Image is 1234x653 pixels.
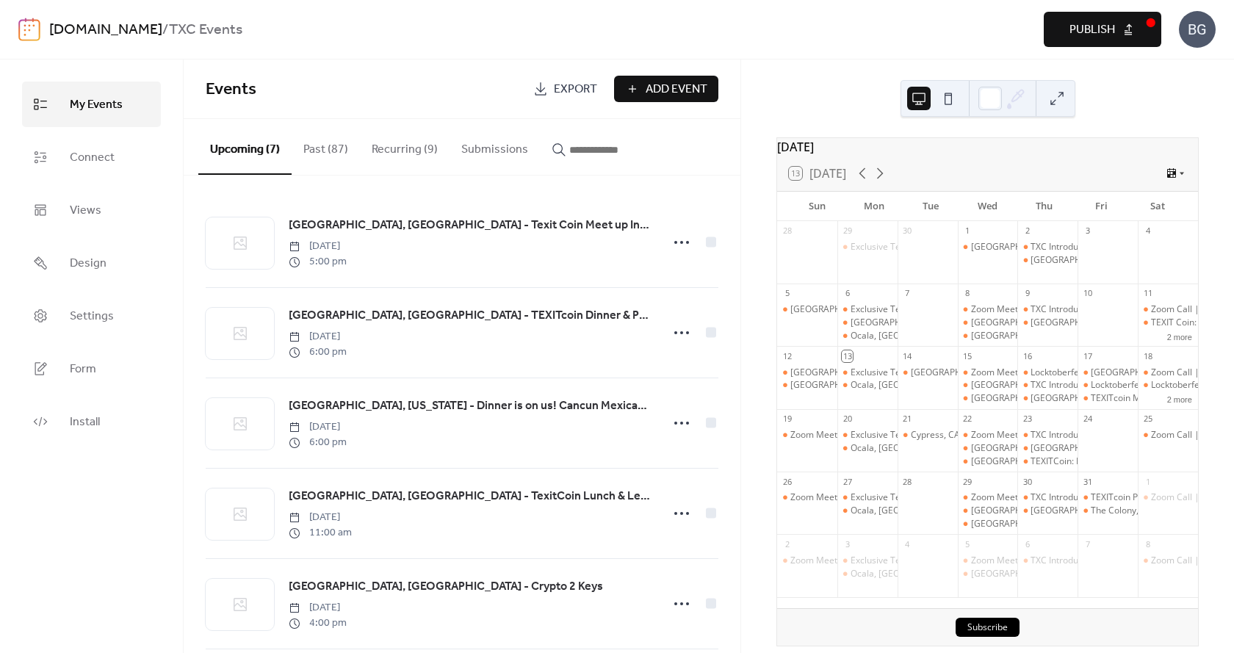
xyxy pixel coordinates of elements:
div: 3 [842,538,853,549]
div: 1 [962,226,973,237]
button: Subscribe [956,618,1020,637]
span: [DATE] [289,239,347,254]
div: TXC Introduction and Update! [1017,429,1078,441]
a: Design [22,240,161,286]
div: [GEOGRAPHIC_DATA], [GEOGRAPHIC_DATA] - TexitCoin Meeting @ [GEOGRAPHIC_DATA] [790,303,1155,316]
span: [GEOGRAPHIC_DATA], [US_STATE] - Dinner is on us! Cancun Mexican Bar & Grill [289,397,652,415]
div: Mon [845,192,902,221]
div: Zoom Meeting - How To Profit From Crypto Mining [971,429,1176,441]
div: 18 [1142,350,1153,361]
div: Exclusive Texit Coin Zoom ALL Miners & Guests Welcome! [851,241,1086,253]
span: Install [70,411,100,434]
div: Ocala, FL- TEXITcoin Monday Meet-up & Dinner on Us! [837,505,898,517]
span: Settings [70,305,114,328]
div: Zoom Call | The Breakfast Club Coffee & Crypto - Texitcoin Overview [1138,555,1198,567]
b: TXC Events [169,16,242,44]
div: Zoom Meeting - Texit Miner Quick Start [790,555,950,567]
span: [DATE] [289,419,347,435]
button: Recurring (9) [360,119,450,173]
div: Wed [959,192,1016,221]
div: Exclusive Texit Coin Zoom ALL Miners & Guests Welcome! [851,555,1086,567]
div: Zoom Call | The Breakfast Club Coffee & Crypto - Texitcoin Overview [1138,303,1198,316]
img: logo [18,18,40,41]
a: Add Event [614,76,718,102]
div: 2 [1022,226,1033,237]
button: Upcoming (7) [198,119,292,175]
div: 11 [1142,288,1153,299]
div: 30 [1022,476,1033,487]
div: 24 [1082,414,1093,425]
div: Ocala, FL- TEXITcoin Monday Meet-up & Dinner on Us! [837,330,898,342]
span: Events [206,73,256,106]
div: Orlando, FL - TEXITcoin Team Meet-up [1017,505,1078,517]
div: TEXITcoin Presents: Trick or TXC - A Blockchain Halloween Bash [1078,491,1138,504]
div: 4 [1142,226,1153,237]
div: Exclusive Texit Coin Zoom ALL Miners & Guests Welcome! [837,555,898,567]
span: Form [70,358,96,381]
div: [GEOGRAPHIC_DATA], [GEOGRAPHIC_DATA]- TEXIT COIN Dinner/Presentation [851,317,1169,329]
a: [GEOGRAPHIC_DATA], [GEOGRAPHIC_DATA] - Texit Coin Meet up Informational Dinner [289,216,652,235]
div: Ocala, FL- TEXITcoin Monday Meet-up & Dinner on Us! [837,568,898,580]
div: Zoom Meeting - How To Profit From Crypto Mining [958,555,1018,567]
div: Orlando, FL - TexitCoin Team Meetup at Orlando Ice Den [958,392,1018,405]
div: [GEOGRAPHIC_DATA], [GEOGRAPHIC_DATA] - Texit Coin Meet up Informational Dinner [790,367,1144,379]
div: Mansfield, TX- TXC Informational Meeting [958,442,1018,455]
a: Settings [22,293,161,339]
div: 6 [842,288,853,299]
span: Add Event [646,81,707,98]
div: 21 [902,414,913,425]
div: Fri [1072,192,1129,221]
div: Sun [789,192,845,221]
a: Form [22,346,161,392]
a: Views [22,187,161,233]
div: Sat [1130,192,1186,221]
a: [GEOGRAPHIC_DATA], [GEOGRAPHIC_DATA] - TEXITcoin Dinner & Presentation at [GEOGRAPHIC_DATA] [289,306,652,325]
div: TXC Introduction and Update! [1017,491,1078,504]
div: Mansfield, TX - TexitCoin Lunch & Learn at El Primos [1078,367,1138,379]
div: 5 [962,538,973,549]
span: Export [554,81,597,98]
div: Arlington, TX- TEXIT COIN Dinner/Presentation [837,317,898,329]
span: 6:00 pm [289,344,347,360]
div: The Colony, TX - TEXITcoin Presents: Trick or TXC - A Blockchain Halloween Bash [1078,505,1138,517]
div: Ocala, [GEOGRAPHIC_DATA]- TEXITcoin [DATE] Meet-up & Dinner on Us! [851,379,1147,392]
div: Mansfield, TX- TXC Informational Meeting [958,505,1018,517]
div: [DATE] [777,138,1198,156]
div: TXC Introduction and Update! [1017,241,1078,253]
div: Mansfield, TX- TXC Informational Meeting [958,379,1018,392]
div: Ocala, [GEOGRAPHIC_DATA]- TEXITcoin [DATE] Meet-up & Dinner on Us! [851,505,1147,517]
div: TXC Introduction and Update! [1031,429,1150,441]
div: 8 [962,288,973,299]
div: Zoom Meeting - How To Profit From Crypto Mining [958,491,1018,504]
div: Zoom Meeting - How To Profit From Crypto Mining [958,429,1018,441]
div: Orlando, FL - TEXITcoin Team Meet-up [1017,392,1078,405]
div: 13 [842,350,853,361]
a: [GEOGRAPHIC_DATA], [GEOGRAPHIC_DATA] - TexitCoin Lunch & Learn at [GEOGRAPHIC_DATA] [289,487,652,506]
button: 2 more [1161,330,1198,342]
div: Franklin, Ohio - Dinner is on us! Cancun Mexican Bar & Grill [898,367,958,379]
a: [GEOGRAPHIC_DATA], [US_STATE] - Dinner is on us! Cancun Mexican Bar & Grill [289,397,652,416]
div: Zoom Meeting - How To Profit From Crypto Mining [971,555,1176,567]
div: Zoom Call | The Breakfast Club Coffee & Crypto - Texitcoin Overview [1138,429,1198,441]
span: [GEOGRAPHIC_DATA], [GEOGRAPHIC_DATA] - TEXITcoin Dinner & Presentation at [GEOGRAPHIC_DATA] [289,307,652,325]
div: TXC Introduction and Update! [1031,379,1150,392]
span: [GEOGRAPHIC_DATA], [GEOGRAPHIC_DATA] - TexitCoin Lunch & Learn at [GEOGRAPHIC_DATA] [289,488,652,505]
div: Zoom Meeting - Texit Miner Quick Start [777,491,837,504]
div: Locktoberfest '3 - 5th Anniversary Celebration! [1031,367,1220,379]
div: Zoom Meeting - Texit Miner Quick Start [790,491,950,504]
div: Zoom Meeting - How To Profit From Crypto Mining [958,303,1018,316]
div: 12 [782,350,793,361]
a: Export [522,76,608,102]
div: BG [1179,11,1216,48]
div: Cypress, CA - TEXITcoin Overview/Crypto Mining [911,429,1108,441]
div: Orlando, FL - TexitCoin Team Meetup at Orlando Ice Den [958,330,1018,342]
div: Exclusive Texit Coin Zoom ALL Miners & Guests Welcome! [851,303,1086,316]
div: Waxahachie, TX - TexitCoin Meeting @ Fish City Grill [777,303,837,316]
div: 31 [1082,476,1093,487]
div: 6 [1022,538,1033,549]
div: Exclusive Texit Coin Zoom ALL Miners & Guests Welcome! [851,491,1086,504]
div: 20 [842,414,853,425]
div: 15 [962,350,973,361]
span: Design [70,252,107,275]
div: Zoom Meeting - Texit Miner Quick Start [777,429,837,441]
